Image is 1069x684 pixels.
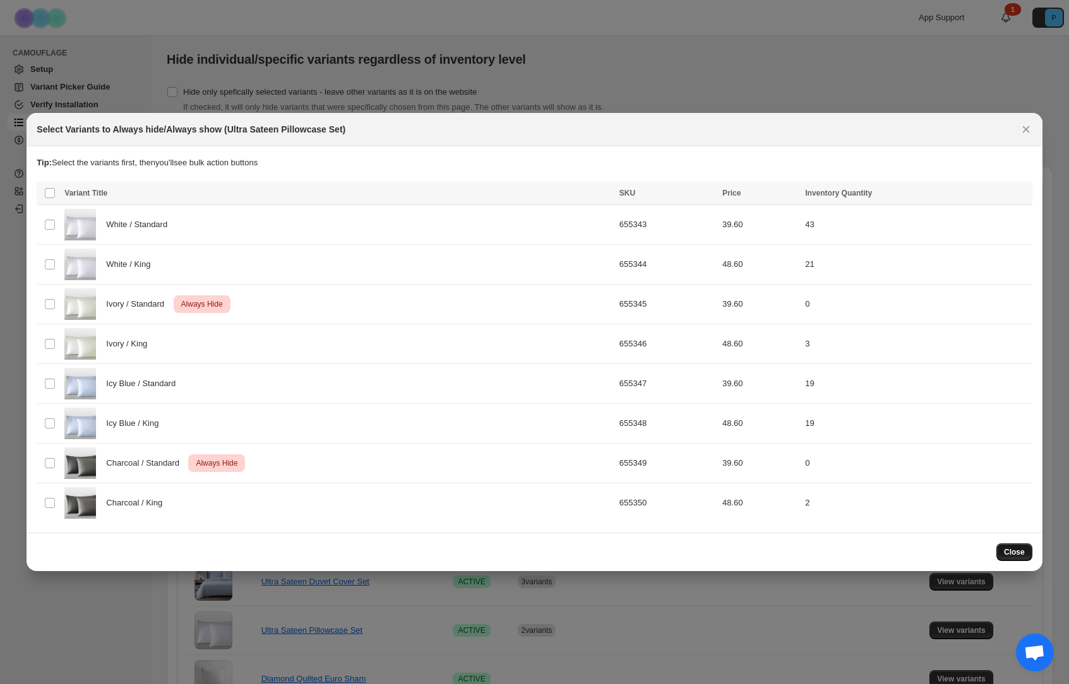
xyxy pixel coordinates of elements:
[619,189,635,198] span: SKU
[719,483,801,523] td: 48.60
[801,483,1032,523] td: 2
[64,249,96,280] img: White-pillowcase-set-Ultra-Sateen.jpg
[616,205,719,245] td: 655343
[64,328,96,360] img: Ivory-pillowcase-set-Ultra-Sateen.jpg
[996,543,1032,561] button: Close
[64,447,96,479] img: Charcoal-pillowcase-set-Ultra-Sateen.jpg
[106,417,165,430] span: Icy Blue / King
[719,444,801,483] td: 39.60
[722,189,741,198] span: Price
[801,404,1032,444] td: 19
[805,189,872,198] span: Inventory Quantity
[64,408,96,439] img: Icyblue-pillowcase-set-Ultra-Sateen.jpg
[193,456,240,471] span: Always Hide
[719,364,801,404] td: 39.60
[64,189,107,198] span: Variant Title
[37,156,1032,169] p: Select the variants first, then you'll see bulk action buttons
[616,285,719,324] td: 655345
[106,338,154,350] span: Ivory / King
[1017,121,1035,138] button: Close
[64,368,96,399] img: Icyblue-pillowcase-set-Ultra-Sateen.jpg
[616,364,719,404] td: 655347
[64,209,96,240] img: White-pillowcase-set-Ultra-Sateen.jpg
[106,298,171,310] span: Ivory / Standard
[719,404,801,444] td: 48.60
[179,297,225,312] span: Always Hide
[1016,634,1054,671] div: Open chat
[616,324,719,364] td: 655346
[64,288,96,320] img: Ivory-pillowcase-set-Ultra-Sateen.jpg
[616,444,719,483] td: 655349
[106,218,174,231] span: White / Standard
[801,364,1032,404] td: 19
[106,258,157,271] span: White / King
[616,404,719,444] td: 655348
[801,285,1032,324] td: 0
[37,158,52,167] strong: Tip:
[801,444,1032,483] td: 0
[1004,547,1025,557] span: Close
[719,205,801,245] td: 39.60
[64,487,96,519] img: Charcoal-pillowcase-set-Ultra-Sateen.jpg
[801,205,1032,245] td: 43
[37,123,345,136] h2: Select Variants to Always hide/Always show (Ultra Sateen Pillowcase Set)
[106,497,169,509] span: Charcoal / King
[801,245,1032,285] td: 21
[719,324,801,364] td: 48.60
[719,285,801,324] td: 39.60
[719,245,801,285] td: 48.60
[106,457,186,469] span: Charcoal / Standard
[106,377,182,390] span: Icy Blue / Standard
[616,483,719,523] td: 655350
[616,245,719,285] td: 655344
[801,324,1032,364] td: 3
